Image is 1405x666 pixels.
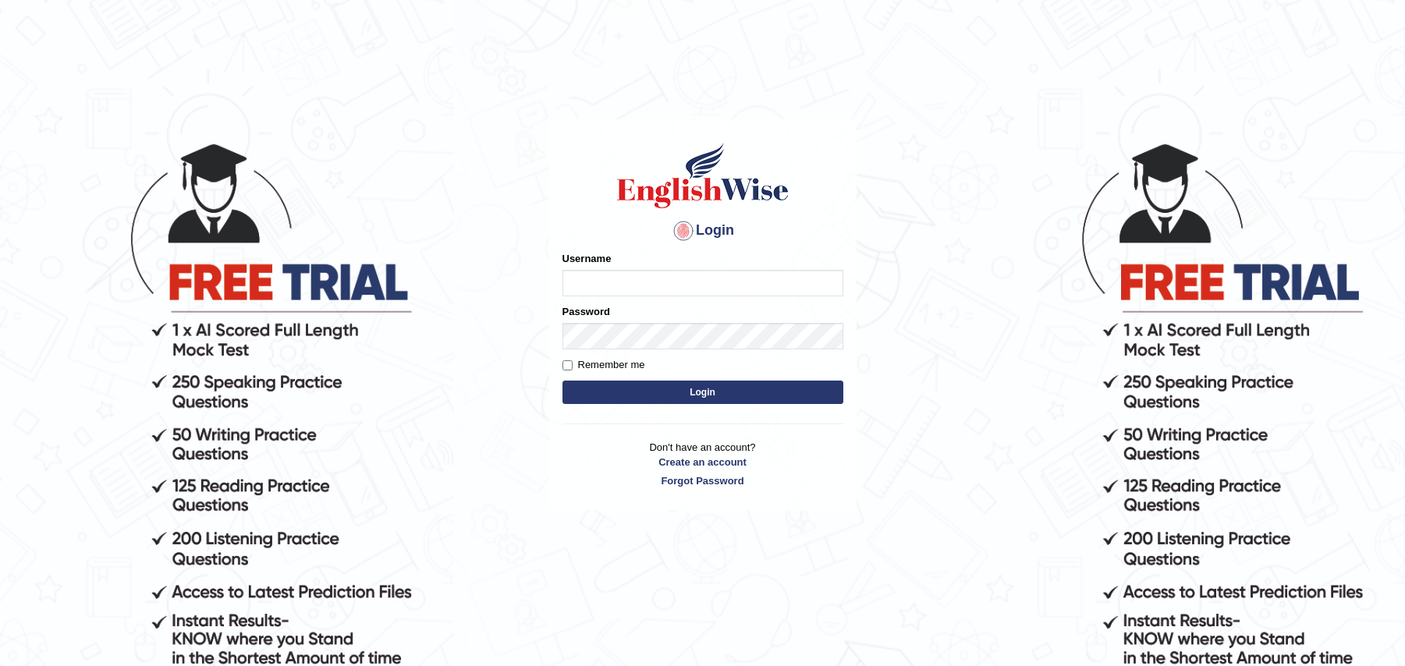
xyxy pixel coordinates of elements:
[562,440,843,488] p: Don't have an account?
[562,455,843,469] a: Create an account
[562,381,843,404] button: Login
[614,140,792,211] img: Logo of English Wise sign in for intelligent practice with AI
[562,251,612,266] label: Username
[562,357,645,373] label: Remember me
[562,304,610,319] label: Password
[562,473,843,488] a: Forgot Password
[562,218,843,243] h4: Login
[562,360,573,370] input: Remember me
